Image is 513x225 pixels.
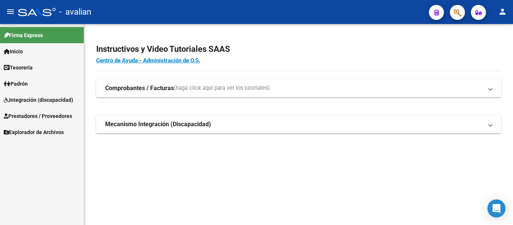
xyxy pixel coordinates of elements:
mat-expansion-panel-header: Mecanismo Integración (Discapacidad) [96,115,501,133]
h2: Instructivos y Video Tutoriales SAAS [96,42,501,56]
span: Tesorería [4,63,33,72]
span: - avalian [59,4,91,20]
mat-icon: menu [6,7,15,16]
span: Inicio [4,47,23,56]
span: Prestadores / Proveedores [4,112,72,120]
mat-expansion-panel-header: Comprobantes / Facturas(haga click aquí para ver los tutoriales) [96,79,501,97]
span: Explorador de Archivos [4,128,64,136]
mat-icon: person [498,7,507,16]
strong: Comprobantes / Facturas [105,84,174,92]
span: Integración (discapacidad) [4,96,73,104]
span: Padrón [4,80,28,88]
strong: Mecanismo Integración (Discapacidad) [105,120,211,128]
span: Firma Express [4,31,43,39]
span: (haga click aquí para ver los tutoriales) [174,84,270,92]
a: Centro de Ayuda - Administración de O.S. [96,57,200,64]
div: Open Intercom Messenger [487,199,505,217]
